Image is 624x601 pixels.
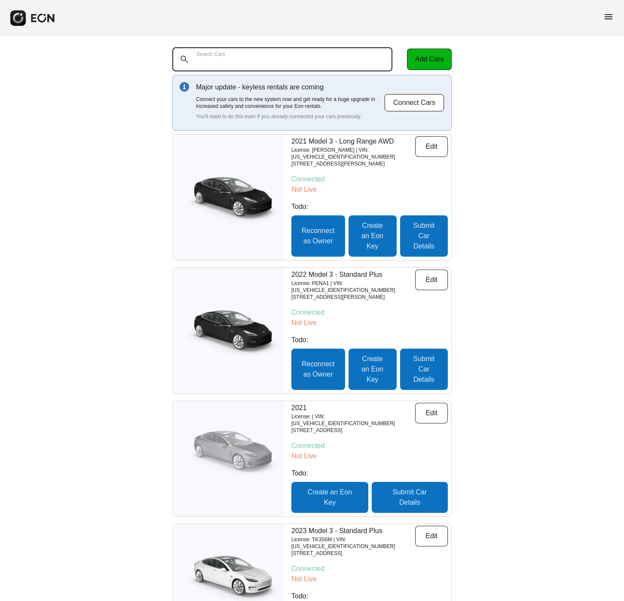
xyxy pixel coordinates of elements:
p: Connected [291,307,448,318]
button: Submit Car Details [400,349,448,390]
img: car [173,169,284,225]
p: 2021 Model 3 - Long Range AWD [291,136,415,147]
button: Submit Car Details [400,215,448,257]
button: Reconnect as Owner [291,349,345,390]
p: License: [PERSON_NAME] | VIN: [US_VEHICLE_IDENTIFICATION_NUMBER] [291,147,415,160]
span: menu [603,12,614,22]
p: [STREET_ADDRESS][PERSON_NAME] [291,160,415,167]
img: car [173,431,284,487]
p: License: PENA1 | VIN: [US_VEHICLE_IDENTIFICATION_NUMBER] [291,280,415,294]
p: [STREET_ADDRESS] [291,427,415,434]
img: car [173,303,284,359]
button: Add Cars [407,49,452,70]
button: Edit [415,526,448,546]
p: [STREET_ADDRESS][PERSON_NAME] [291,294,415,300]
p: 2022 Model 3 - Standard Plus [291,270,415,280]
p: Todo: [291,202,448,212]
button: Create an Eon Key [291,482,368,513]
button: Edit [415,270,448,290]
p: License: TK3S6M | VIN: [US_VEHICLE_IDENTIFICATION_NUMBER] [291,536,415,550]
label: Search Cars [196,51,225,58]
p: Connected [291,441,448,451]
p: Not Live [291,184,448,195]
p: Connect your cars to the new system now and get ready for a huge upgrade in increased safety and ... [196,96,384,110]
p: 2023 Model 3 - Standard Plus [291,526,415,536]
p: Todo: [291,335,448,345]
button: Edit [415,403,448,423]
button: Reconnect as Owner [291,215,345,257]
p: Major update - keyless rentals are coming [196,82,384,92]
img: info [180,82,189,92]
button: Edit [415,136,448,157]
p: Todo: [291,468,448,478]
p: Not Live [291,318,448,328]
p: 2021 [291,403,415,413]
button: Create an Eon Key [349,215,397,257]
p: Connected [291,174,448,184]
p: [STREET_ADDRESS] [291,550,415,557]
button: Connect Cars [384,94,444,112]
p: Connected [291,564,448,574]
button: Submit Car Details [372,482,448,513]
p: License: | VIN: [US_VEHICLE_IDENTIFICATION_NUMBER] [291,413,415,427]
button: Create an Eon Key [349,349,397,390]
p: Not Live [291,451,448,461]
p: You'll need to do this even if you already connected your cars previously. [196,113,384,120]
p: Not Live [291,574,448,584]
